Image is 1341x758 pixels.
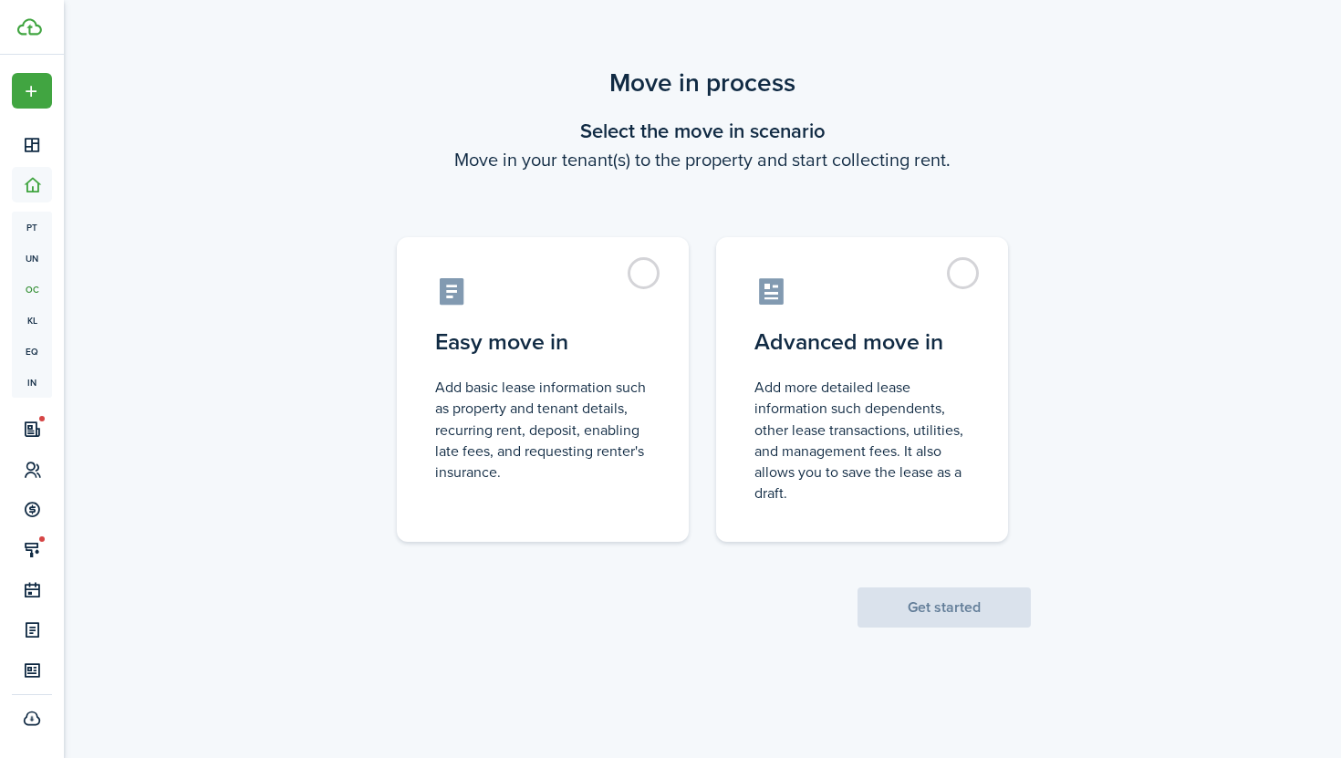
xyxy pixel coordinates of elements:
a: un [12,243,52,274]
control-radio-card-title: Easy move in [435,326,650,358]
control-radio-card-description: Add more detailed lease information such dependents, other lease transactions, utilities, and man... [754,377,970,504]
a: pt [12,212,52,243]
a: in [12,367,52,398]
control-radio-card-title: Advanced move in [754,326,970,358]
a: eq [12,336,52,367]
control-radio-card-description: Add basic lease information such as property and tenant details, recurring rent, deposit, enablin... [435,377,650,483]
wizard-step-header-description: Move in your tenant(s) to the property and start collecting rent. [374,146,1031,173]
wizard-step-header-title: Select the move in scenario [374,116,1031,146]
img: TenantCloud [17,18,42,36]
scenario-title: Move in process [374,64,1031,102]
a: kl [12,305,52,336]
button: Open menu [12,73,52,109]
a: oc [12,274,52,305]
